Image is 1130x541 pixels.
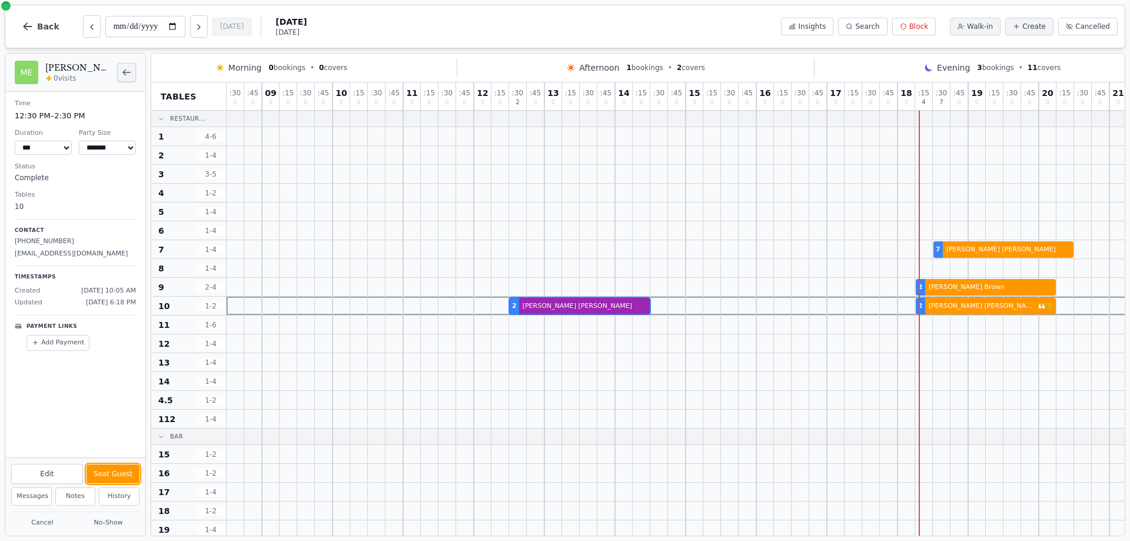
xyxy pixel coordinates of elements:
[197,132,225,141] span: 4 - 6
[520,301,647,311] span: [PERSON_NAME] [PERSON_NAME]
[335,89,347,97] span: 10
[586,99,590,105] span: 0
[583,89,594,97] span: : 30
[1028,63,1061,72] span: covers
[838,18,887,35] button: Search
[1005,18,1053,35] button: Create
[459,89,470,97] span: : 45
[406,89,417,97] span: 11
[950,18,1001,35] button: Walk-in
[81,286,136,296] span: [DATE] 10:05 AM
[197,414,225,424] span: 1 - 4
[1038,303,1045,310] svg: Customer message
[170,432,183,441] span: Bar
[15,61,38,84] div: ME
[1116,99,1120,105] span: 0
[547,89,559,97] span: 13
[197,377,225,386] span: 1 - 4
[275,16,307,28] span: [DATE]
[247,89,258,97] span: : 45
[15,286,41,296] span: Created
[798,99,802,105] span: 0
[371,89,382,97] span: : 30
[392,99,395,105] span: 0
[77,516,139,530] button: No-Show
[1081,99,1084,105] span: 0
[481,99,484,105] span: 0
[886,99,890,105] span: 0
[230,89,241,97] span: : 30
[15,128,72,138] dt: Duration
[197,264,225,273] span: 1 - 4
[674,99,678,105] span: 0
[12,12,69,41] button: Back
[869,99,872,105] span: 0
[579,62,619,74] span: Afternoon
[706,89,717,97] span: : 15
[626,64,631,72] span: 1
[865,89,876,97] span: : 30
[727,99,731,105] span: 0
[269,99,272,105] span: 0
[569,99,572,105] span: 0
[944,245,1071,255] span: [PERSON_NAME] [PERSON_NAME]
[265,89,276,97] span: 09
[1098,99,1102,105] span: 0
[909,22,928,31] span: Block
[15,201,136,212] dd: 10
[1095,89,1106,97] span: : 45
[87,464,139,483] button: Seat Guest
[834,99,837,105] span: 0
[319,63,347,72] span: covers
[197,396,225,405] span: 1 - 2
[677,63,705,72] span: covers
[197,301,225,311] span: 1 - 2
[1019,63,1023,72] span: •
[233,99,237,105] span: 0
[282,89,294,97] span: : 15
[918,283,923,293] span: 2
[1024,89,1035,97] span: : 45
[653,89,664,97] span: : 30
[11,487,52,506] button: Messages
[918,89,929,97] span: : 15
[197,450,225,459] span: 1 - 2
[795,89,806,97] span: : 30
[212,18,252,35] button: [DATE]
[618,89,629,97] span: 14
[286,99,290,105] span: 0
[197,245,225,254] span: 1 - 4
[158,168,164,180] span: 3
[677,64,682,72] span: 2
[158,206,164,218] span: 5
[937,62,970,74] span: Evening
[1006,89,1018,97] span: : 30
[197,487,225,497] span: 1 - 4
[463,99,466,105] span: 0
[763,99,767,105] span: 0
[855,22,879,31] span: Search
[1058,18,1118,35] button: Cancelled
[158,150,164,161] span: 2
[357,99,360,105] span: 0
[1010,99,1013,105] span: 0
[340,99,343,105] span: 0
[275,28,307,37] span: [DATE]
[445,99,448,105] span: 0
[268,64,273,72] span: 0
[26,323,77,331] p: Payment Links
[158,187,164,199] span: 4
[374,99,378,105] span: 0
[926,283,1053,293] span: [PERSON_NAME] Brown
[851,99,855,105] span: 0
[228,62,262,74] span: Morning
[812,89,823,97] span: : 45
[197,358,225,367] span: 1 - 4
[15,273,136,281] p: Timestamps
[117,63,136,82] button: Back to bookings list
[533,99,537,105] span: 0
[1059,89,1071,97] span: : 15
[780,99,784,105] span: 0
[918,301,923,311] span: 2
[600,89,611,97] span: : 45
